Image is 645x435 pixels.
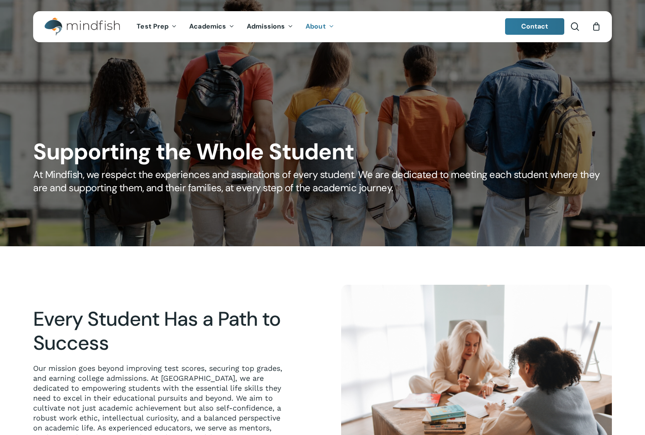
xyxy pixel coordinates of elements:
[33,11,612,42] header: Main Menu
[306,22,326,31] span: About
[299,23,340,30] a: About
[592,22,601,31] a: Cart
[130,11,340,42] nav: Main Menu
[189,22,226,31] span: Academics
[521,22,549,31] span: Contact
[505,18,565,35] a: Contact
[241,23,299,30] a: Admissions
[33,307,283,355] h2: Every Student Has a Path to Success
[183,23,241,30] a: Academics
[33,168,611,195] h5: At Mindfish, we respect the experiences and aspirations of every student. We are dedicated to mee...
[137,22,168,31] span: Test Prep
[130,23,183,30] a: Test Prep
[33,139,611,165] h1: Supporting the Whole Student
[247,22,285,31] span: Admissions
